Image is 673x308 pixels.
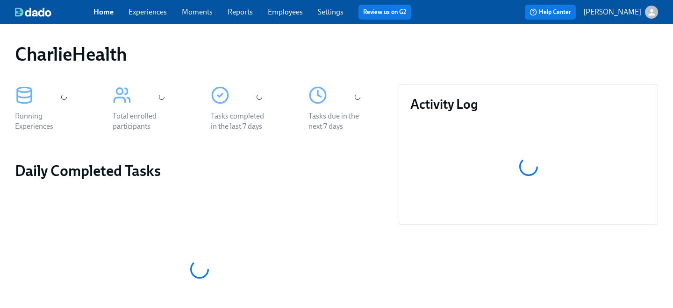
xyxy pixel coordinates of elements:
a: Experiences [129,7,167,16]
button: [PERSON_NAME] [583,6,658,19]
h1: CharlieHealth [15,43,127,65]
button: Help Center [525,5,576,20]
p: [PERSON_NAME] [583,7,641,17]
a: Home [93,7,114,16]
h2: Daily Completed Tasks [15,161,384,180]
a: Review us on G2 [363,7,407,17]
a: Employees [268,7,303,16]
div: Tasks completed in the last 7 days [211,111,271,132]
a: dado [15,7,93,17]
div: Total enrolled participants [113,111,172,132]
div: Tasks due in the next 7 days [308,111,368,132]
img: dado [15,7,51,17]
a: Settings [318,7,344,16]
a: Moments [182,7,213,16]
button: Review us on G2 [358,5,411,20]
div: Running Experiences [15,111,75,132]
a: Reports [228,7,253,16]
h3: Activity Log [410,96,646,112]
span: Help Center [530,7,571,17]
